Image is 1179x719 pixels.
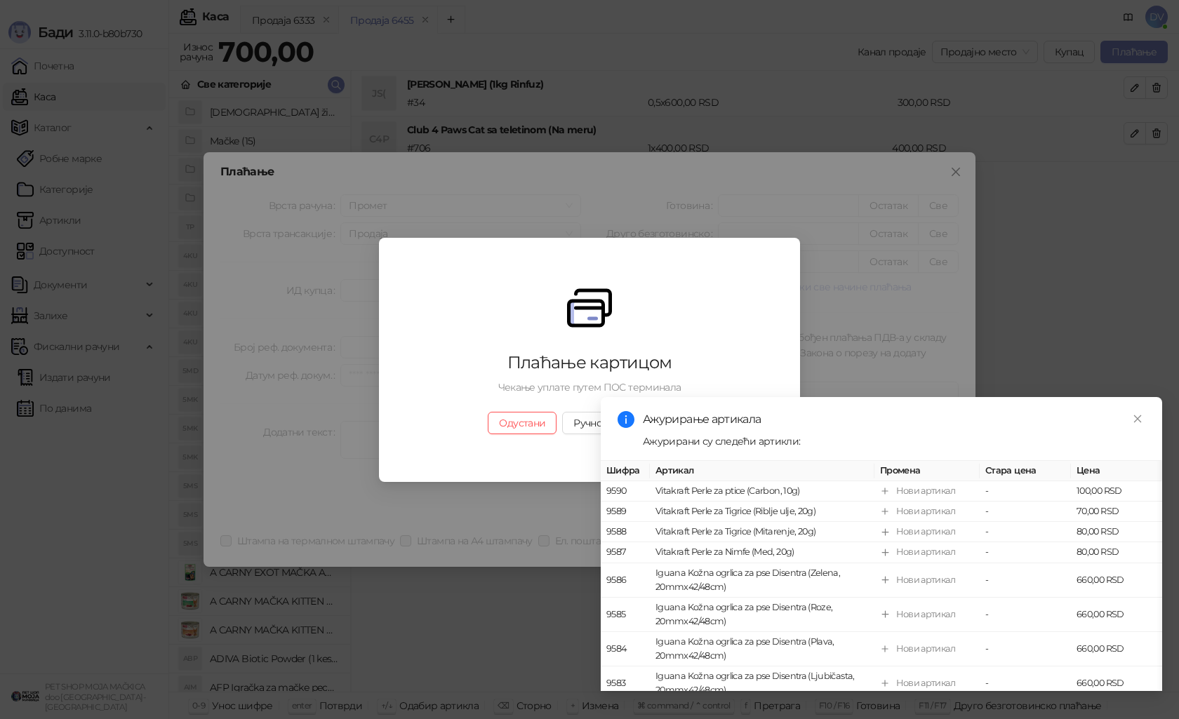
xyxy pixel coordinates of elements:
td: 9583 [601,666,650,701]
td: Vitakraft Perle za Tigrice (Riblje ulje, 20g) [650,502,874,522]
td: Iguana Kožna ogrlica za pse Disentra (Plava, 20mmx42/48cm) [650,632,874,666]
td: 9587 [601,542,650,563]
td: - [980,502,1071,522]
td: - [980,522,1071,542]
th: Шифра [601,461,650,481]
td: Vitakraft Perle za Tigrice (Mitarenje, 20g) [650,522,874,542]
a: Close [1130,411,1145,426]
td: 100,00 RSD [1071,481,1162,502]
td: Vitakraft Perle za Nimfe (Med, 20g) [650,542,874,563]
td: - [980,598,1071,632]
button: Ручно потврди уплату [562,412,691,434]
div: Плаћање картицом [418,351,761,374]
div: Нови артикал [896,676,955,690]
th: Цена [1071,461,1162,481]
td: 9588 [601,522,650,542]
div: Ажурирани су следећи артикли: [643,434,1145,449]
span: info-circle [618,411,634,428]
button: Одустани [488,412,557,434]
td: Iguana Kožna ogrlica za pse Disentra (Zelena, 20mmx42/48cm) [650,563,874,597]
td: - [980,542,1071,563]
td: 9589 [601,502,650,522]
div: Чекање уплате путем ПОС терминала [418,379,761,395]
div: Нови артикал [896,572,955,586]
div: Нови артикал [896,504,955,518]
td: - [980,481,1071,502]
td: 660,00 RSD [1071,632,1162,666]
div: Нови артикал [896,642,955,656]
td: - [980,563,1071,597]
td: 660,00 RSD [1071,563,1162,597]
td: 9586 [601,563,650,597]
th: Артикал [650,461,874,481]
div: Нови артикал [896,484,955,498]
td: 70,00 RSD [1071,502,1162,522]
td: 80,00 RSD [1071,542,1162,563]
td: 9590 [601,481,650,502]
td: Iguana Kožna ogrlica za pse Disentra (Ljubičasta, 20mmx42/48cm) [650,666,874,701]
div: Нови артикал [896,545,955,559]
td: Iguana Kožna ogrlica za pse Disentra (Roze, 20mmx42/48cm) [650,598,874,632]
div: Нови артикал [896,525,955,539]
th: Стара цена [980,461,1071,481]
th: Промена [874,461,980,481]
td: - [980,666,1071,701]
div: Нови артикал [896,607,955,621]
span: close [1133,414,1143,424]
div: Ажурирање артикала [643,411,1145,428]
td: 9585 [601,598,650,632]
td: 9584 [601,632,650,666]
td: Vitakraft Perle za ptice (Carbon, 10g) [650,481,874,502]
td: 80,00 RSD [1071,522,1162,542]
td: - [980,632,1071,666]
td: 660,00 RSD [1071,598,1162,632]
td: 660,00 RSD [1071,666,1162,701]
